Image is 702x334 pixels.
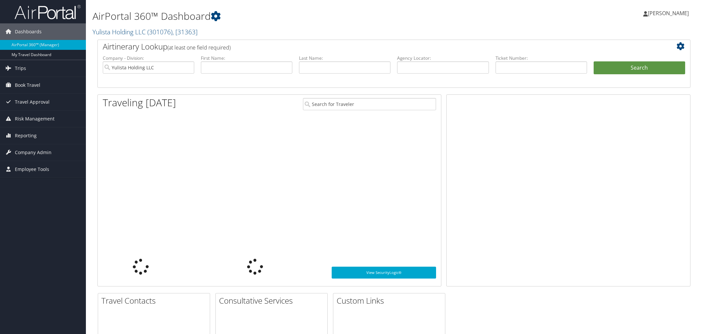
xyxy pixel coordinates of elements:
[172,27,198,36] span: , [ 31363 ]
[397,55,489,61] label: Agency Locator:
[101,295,210,306] h2: Travel Contacts
[15,127,37,144] span: Reporting
[92,27,198,36] a: Yulista Holding LLC
[103,96,176,110] h1: Traveling [DATE]
[15,60,26,77] span: Trips
[103,55,194,61] label: Company - Division:
[15,161,49,178] span: Employee Tools
[15,23,42,40] span: Dashboards
[15,111,55,127] span: Risk Management
[15,94,50,110] span: Travel Approval
[496,55,587,61] label: Ticket Number:
[167,44,231,51] span: (at least one field required)
[15,77,40,93] span: Book Travel
[332,267,436,279] a: View SecurityLogic®
[303,98,436,110] input: Search for Traveler
[201,55,292,61] label: First Name:
[15,4,81,20] img: airportal-logo.png
[594,61,685,75] button: Search
[648,10,689,17] span: [PERSON_NAME]
[219,295,327,306] h2: Consultative Services
[643,3,695,23] a: [PERSON_NAME]
[103,41,636,52] h2: Airtinerary Lookup
[337,295,445,306] h2: Custom Links
[15,144,52,161] span: Company Admin
[92,9,495,23] h1: AirPortal 360™ Dashboard
[299,55,390,61] label: Last Name:
[147,27,172,36] span: ( 301076 )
